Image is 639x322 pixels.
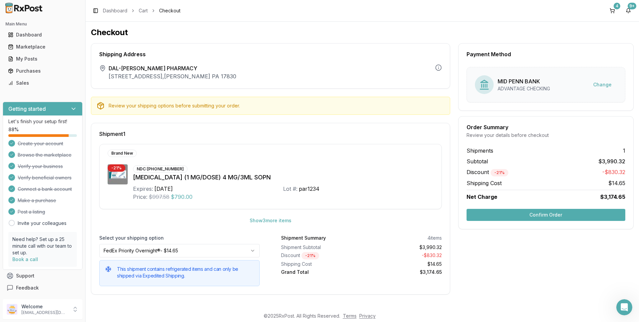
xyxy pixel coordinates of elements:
[600,193,625,201] span: $3,174.65
[5,21,80,27] h2: Main Menu
[8,44,77,50] div: Marketplace
[283,185,297,193] div: Lot #:
[3,3,45,13] img: RxPost Logo
[467,169,508,175] span: Discount
[159,7,180,14] span: Checkout
[117,266,254,279] h5: This shipment contains refrigerated items and can only be shipped via Expedited Shipping.
[281,235,326,241] div: Shipment Summary
[3,54,83,64] button: My Posts
[5,77,80,89] a: Sales
[139,7,148,14] a: Cart
[18,186,72,192] span: Connect a bank account
[133,173,433,182] div: [MEDICAL_DATA] (1 MG/DOSE) 4 MG/3ML SOPN
[281,261,359,267] div: Shipping Cost
[608,179,625,187] span: $14.65
[5,41,80,53] a: Marketplace
[3,42,83,52] button: Marketplace
[8,68,77,74] div: Purchases
[467,147,493,155] span: Shipments
[99,235,260,241] label: Select your shipping option
[281,244,359,251] div: Shipment Subtotal
[5,53,80,65] a: My Posts
[12,256,38,262] a: Book a call
[467,132,625,139] div: Review your details before checkout
[109,102,444,109] div: Review your shipping options before submitting your order.
[498,77,550,85] div: MID PENN BANK
[8,118,77,125] p: Let's finish your setup first!
[18,174,72,181] span: Verify beneficial owners
[91,27,634,38] h1: Checkout
[99,131,125,137] span: Shipment 1
[616,299,632,315] iframe: Intercom live chat
[16,285,39,291] span: Feedback
[8,56,77,62] div: My Posts
[599,157,625,165] span: $3,990.32
[5,29,80,41] a: Dashboard
[623,147,625,155] span: 1
[171,193,193,201] span: $790.00
[623,5,634,16] button: 9+
[628,3,636,9] div: 9+
[5,65,80,77] a: Purchases
[133,193,147,201] div: Price:
[8,80,77,86] div: Sales
[108,150,137,157] div: Brand New
[8,126,19,133] span: 88 %
[467,157,488,165] span: Subtotal
[281,269,359,275] div: Grand Total
[154,185,173,193] div: [DATE]
[18,140,63,147] span: Create your account
[602,168,625,176] span: -$830.32
[18,220,67,227] a: Invite your colleagues
[467,193,497,200] span: Net Charge
[21,303,68,310] p: Welcome
[281,252,359,259] div: Discount
[467,179,502,187] span: Shipping Cost
[133,185,153,193] div: Expires:
[109,72,236,80] p: [STREET_ADDRESS] , [PERSON_NAME] PA 17830
[3,29,83,40] button: Dashboard
[607,5,618,16] button: 4
[467,209,625,221] button: Confirm Order
[491,169,508,176] div: - 21 %
[3,66,83,76] button: Purchases
[364,269,441,275] div: $3,174.65
[299,185,319,193] div: par1234
[18,197,56,204] span: Make a purchase
[18,163,63,170] span: Verify your business
[467,52,625,57] div: Payment Method
[18,209,45,215] span: Post a listing
[18,152,72,158] span: Browse the marketplace
[588,79,617,91] button: Change
[467,125,625,130] div: Order Summary
[12,236,73,256] p: Need help? Set up a 25 minute call with our team to set up.
[109,64,236,72] span: DAL-[PERSON_NAME] PHARMACY
[133,165,187,173] div: NDC: [PHONE_NUMBER]
[3,78,83,88] button: Sales
[7,304,17,315] img: User avatar
[364,252,441,259] div: - $830.32
[103,7,180,14] nav: breadcrumb
[3,282,83,294] button: Feedback
[8,31,77,38] div: Dashboard
[364,244,441,251] div: $3,990.32
[614,3,620,9] div: 4
[149,193,169,201] span: $997.58
[3,270,83,282] button: Support
[103,7,127,14] a: Dashboard
[364,261,441,267] div: $14.65
[359,313,376,319] a: Privacy
[99,52,442,57] div: Shipping Address
[498,85,550,92] div: ADVANTAGE CHECKING
[244,215,297,227] button: Show3more items
[427,235,442,241] div: 4 items
[343,313,357,319] a: Terms
[21,310,68,315] p: [EMAIL_ADDRESS][DOMAIN_NAME]
[8,105,46,113] h3: Getting started
[108,164,125,172] div: - 21 %
[108,164,128,184] img: Ozempic (1 MG/DOSE) 4 MG/3ML SOPN
[301,252,319,259] div: - 21 %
